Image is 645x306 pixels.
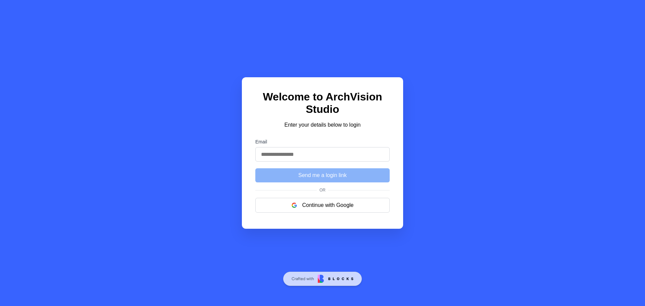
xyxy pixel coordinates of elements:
button: Send me a login link [255,168,390,182]
img: google logo [292,203,297,208]
p: Enter your details below to login [255,121,390,129]
a: Crafted with [283,272,362,286]
img: Blocks [318,275,353,283]
span: Or [317,188,328,192]
h1: Welcome to ArchVision Studio [255,91,390,116]
span: Crafted with [292,276,314,281]
label: Email [255,139,390,144]
button: Continue with Google [255,198,390,213]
